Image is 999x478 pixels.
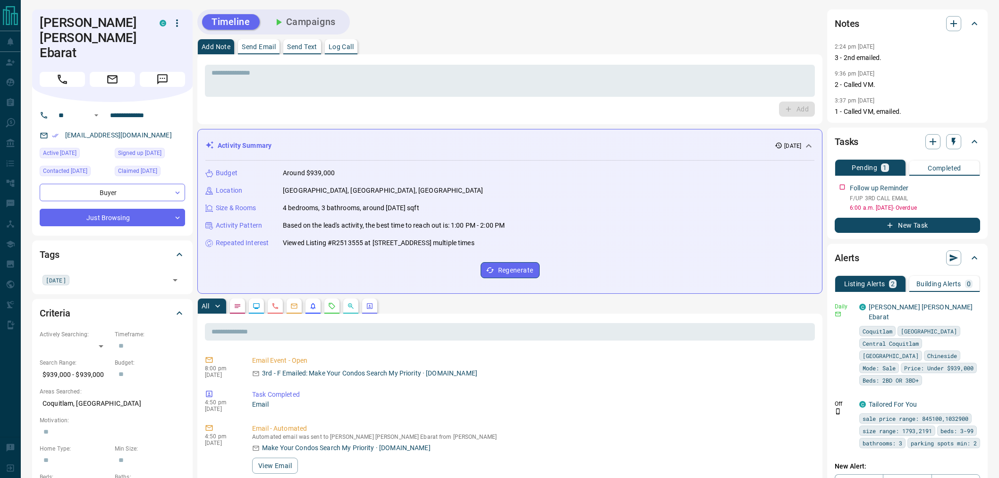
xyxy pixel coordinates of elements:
p: Budget [216,168,237,178]
p: 1 - Called VM, emailed. [835,107,980,117]
div: Just Browsing [40,209,185,226]
div: Notes [835,12,980,35]
span: Message [140,72,185,87]
button: Campaigns [263,14,345,30]
h2: Alerts [835,250,859,265]
span: sale price range: 845100,1032900 [863,414,968,423]
div: Alerts [835,247,980,269]
p: 4 bedrooms, 3 bathrooms, around [DATE] sqft [283,203,419,213]
svg: Email [835,311,841,317]
p: Areas Searched: [40,387,185,396]
p: [DATE] [205,440,238,446]
button: Open [91,110,102,121]
p: Daily [835,302,854,311]
p: 2:24 pm [DATE] [835,43,875,50]
p: Make Your Condos Search My Priority · [DOMAIN_NAME] [262,443,431,453]
p: Completed [928,165,961,171]
span: [DATE] [46,275,66,285]
div: Tags [40,243,185,266]
svg: Calls [271,302,279,310]
span: [GEOGRAPHIC_DATA] [901,326,957,336]
span: Signed up [DATE] [118,148,161,158]
div: Activity Summary[DATE] [205,137,814,154]
p: Pending [852,164,877,171]
p: [DATE] [205,406,238,412]
p: Activity Pattern [216,221,262,230]
p: 2 - Called VM. [835,80,980,90]
div: Wed Oct 08 2025 [40,166,110,179]
span: beds: 3-99 [940,426,974,435]
span: Central Coquitlam [863,339,919,348]
p: Email [252,400,811,410]
p: 3 - 2nd emailed. [835,53,980,63]
a: [EMAIL_ADDRESS][DOMAIN_NAME] [65,131,172,139]
p: Location [216,186,242,196]
button: Timeline [202,14,260,30]
h2: Tags [40,247,59,262]
p: Search Range: [40,358,110,367]
span: Beds: 2BD OR 3BD+ [863,376,919,385]
p: Based on the lead's activity, the best time to reach out is: 1:00 PM - 2:00 PM [283,221,505,230]
span: Price: Under $939,000 [904,363,974,373]
button: New Task [835,218,980,233]
p: Off [835,400,854,408]
svg: Notes [234,302,241,310]
p: [DATE] [784,142,801,150]
svg: Emails [290,302,298,310]
svg: Listing Alerts [309,302,317,310]
p: 4:50 pm [205,399,238,406]
p: 3rd - F Emailed: Make Your Condos Search My Priority · [DOMAIN_NAME] [262,368,477,378]
svg: Requests [328,302,336,310]
p: Building Alerts [916,281,961,287]
p: Email Event - Open [252,356,811,366]
span: parking spots min: 2 [911,438,977,448]
p: 4:50 pm [205,433,238,440]
div: Buyer [40,184,185,201]
p: Actively Searching: [40,330,110,339]
p: Size & Rooms [216,203,256,213]
span: Mode: Sale [863,363,896,373]
p: 9:36 pm [DATE] [835,70,875,77]
span: [GEOGRAPHIC_DATA] [863,351,919,360]
p: 8:00 pm [205,365,238,372]
div: condos.ca [160,20,166,26]
p: Around $939,000 [283,168,335,178]
span: bathrooms: 3 [863,438,902,448]
span: Coquitlam [863,326,892,336]
button: Open [169,273,182,287]
div: Tasks [835,130,980,153]
p: Repeated Interest [216,238,269,248]
p: Task Completed [252,390,811,400]
p: 2 [891,281,895,287]
h2: Criteria [40,306,70,321]
span: Chineside [927,351,957,360]
p: F/UP 3RD CALL EMAIL [850,194,980,203]
span: Active [DATE] [43,148,76,158]
p: Follow up Reminder [850,183,908,193]
h2: Tasks [835,134,858,149]
p: Timeframe: [115,330,185,339]
p: Log Call [329,43,354,50]
p: Min Size: [115,444,185,453]
p: [DATE] [205,372,238,378]
div: Criteria [40,302,185,324]
span: Email [90,72,135,87]
div: Wed Oct 08 2025 [115,166,185,179]
p: [GEOGRAPHIC_DATA], [GEOGRAPHIC_DATA], [GEOGRAPHIC_DATA] [283,186,483,196]
p: All [202,303,209,309]
p: Budget: [115,358,185,367]
div: condos.ca [859,401,866,408]
a: Tailored For You [869,401,917,408]
svg: Agent Actions [366,302,373,310]
p: Viewed Listing #R2513555 at [STREET_ADDRESS] multiple times [283,238,474,248]
svg: Push Notification Only [835,408,841,415]
svg: Email Verified [52,132,59,139]
p: Coquitlam, [GEOGRAPHIC_DATA] [40,396,185,411]
p: 1 [883,164,887,171]
h1: [PERSON_NAME] [PERSON_NAME] Ebarat [40,15,145,60]
svg: Lead Browsing Activity [253,302,260,310]
p: Motivation: [40,416,185,425]
p: Add Note [202,43,230,50]
p: Listing Alerts [844,281,885,287]
p: Send Text [287,43,317,50]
